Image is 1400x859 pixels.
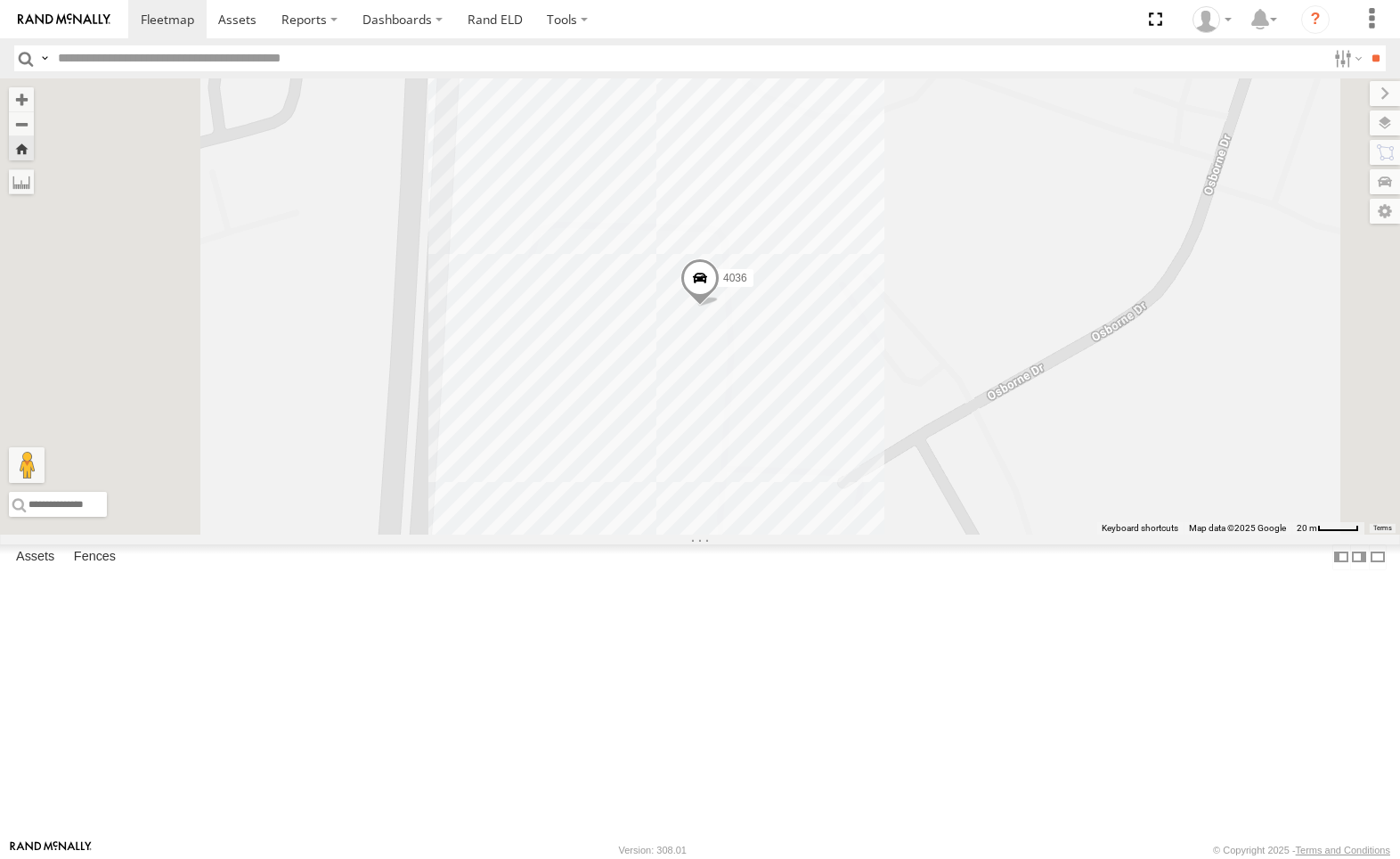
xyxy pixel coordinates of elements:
a: Visit our Website [10,841,92,859]
label: Search Filter Options [1327,45,1365,71]
label: Measure [9,169,34,194]
a: Terms (opens in new tab) [1373,525,1392,532]
label: Hide Summary Table [1369,544,1387,570]
div: © Copyright 2025 - [1213,845,1390,855]
label: Fences [65,544,125,569]
label: Search Query [37,45,52,71]
button: Zoom in [9,87,34,111]
span: 4036 [723,272,747,284]
div: Mike Seta [1186,6,1238,33]
label: Dock Summary Table to the Right [1350,544,1368,570]
i: ? [1301,5,1330,34]
div: Version: 308.01 [619,845,687,855]
button: Zoom Home [9,136,34,160]
button: Zoom out [9,111,34,136]
button: Keyboard shortcuts [1102,522,1178,535]
label: Dock Summary Table to the Left [1332,544,1350,570]
a: Terms and Conditions [1296,845,1390,855]
img: rand-logo.svg [18,13,110,26]
span: 20 m [1297,523,1317,533]
label: Map Settings [1370,199,1400,224]
label: Assets [7,544,63,569]
button: Map Scale: 20 m per 43 pixels [1291,522,1364,535]
button: Drag Pegman onto the map to open Street View [9,447,45,483]
span: Map data ©2025 Google [1189,523,1286,533]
